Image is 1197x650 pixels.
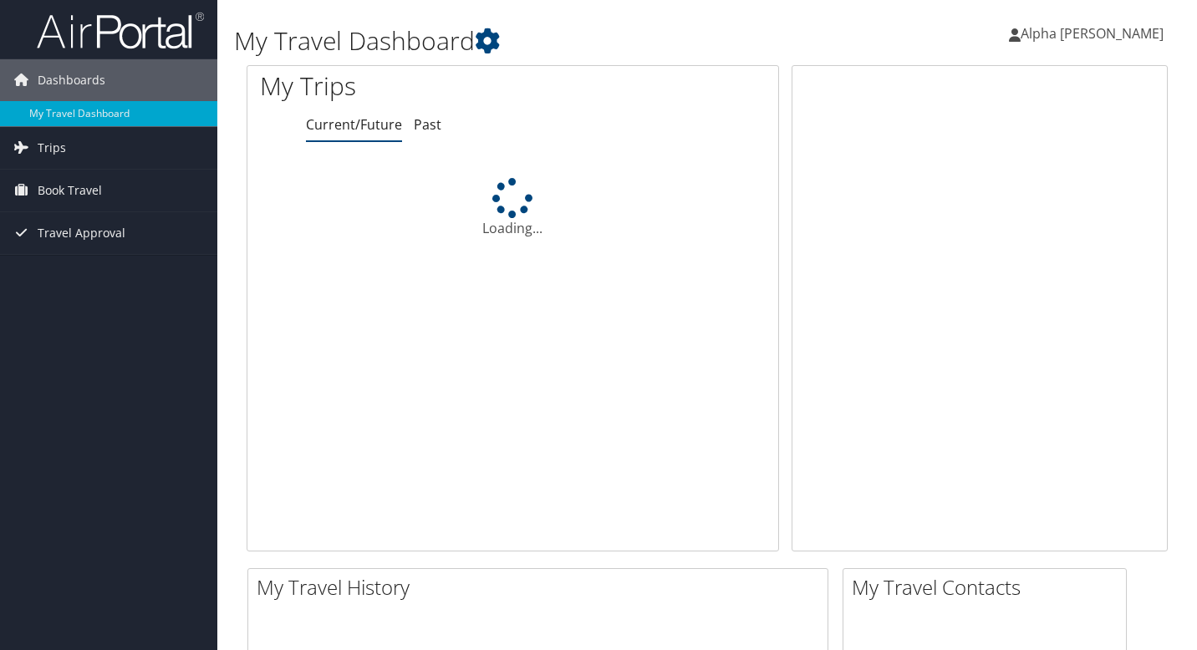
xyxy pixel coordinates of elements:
[306,115,402,134] a: Current/Future
[260,69,544,104] h1: My Trips
[38,212,125,254] span: Travel Approval
[257,573,828,602] h2: My Travel History
[247,178,778,238] div: Loading...
[37,11,204,50] img: airportal-logo.png
[234,23,865,58] h1: My Travel Dashboard
[852,573,1126,602] h2: My Travel Contacts
[414,115,441,134] a: Past
[38,59,105,101] span: Dashboards
[1009,8,1180,58] a: Alpha [PERSON_NAME]
[38,127,66,169] span: Trips
[38,170,102,211] span: Book Travel
[1021,24,1164,43] span: Alpha [PERSON_NAME]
